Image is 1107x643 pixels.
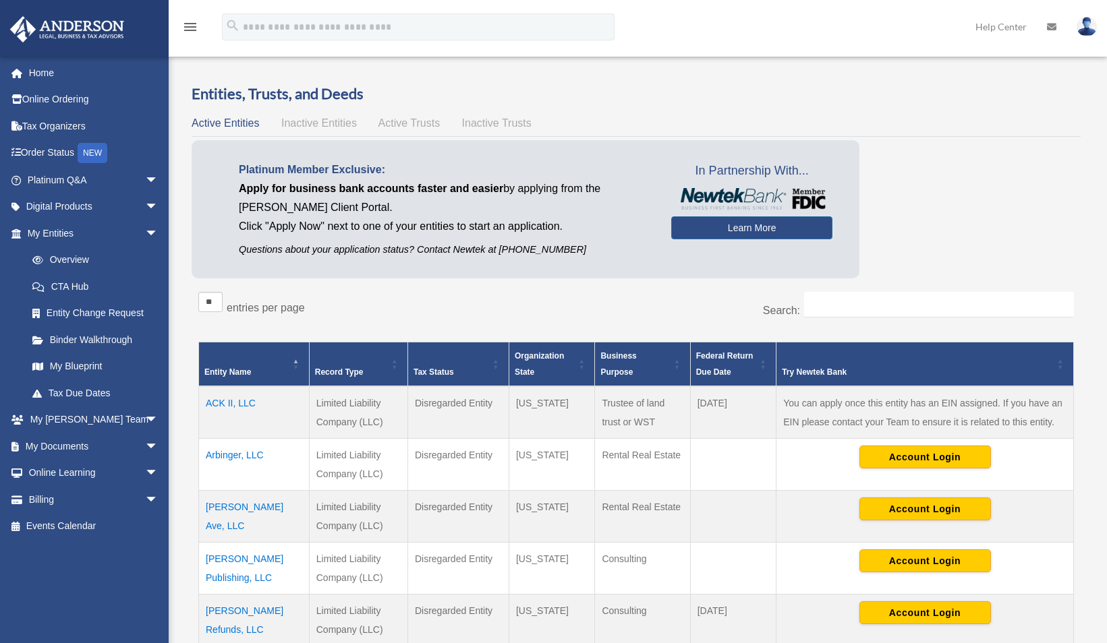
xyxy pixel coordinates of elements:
a: My [PERSON_NAME] Teamarrow_drop_down [9,406,179,433]
span: Active Entities [192,117,259,129]
p: Click "Apply Now" next to one of your entities to start an application. [239,217,651,236]
label: Search: [763,305,800,316]
p: by applying from the [PERSON_NAME] Client Portal. [239,179,651,217]
a: menu [182,24,198,35]
td: Disregarded Entity [407,542,509,594]
div: NEW [78,143,107,163]
a: Billingarrow_drop_down [9,486,179,513]
span: arrow_drop_down [145,486,172,514]
span: arrow_drop_down [145,166,172,194]
span: Record Type [315,367,364,377]
span: Business Purpose [600,351,636,377]
img: Anderson Advisors Platinum Portal [6,16,128,42]
span: Active Trusts [378,117,441,129]
th: Tax Status: Activate to sort [407,342,509,386]
td: [PERSON_NAME] Publishing, LLC [199,542,310,594]
a: Online Ordering [9,86,179,113]
td: Limited Liability Company (LLC) [309,490,407,542]
a: Tax Organizers [9,113,179,140]
img: NewtekBankLogoSM.png [678,188,826,210]
span: Tax Status [414,367,454,377]
span: In Partnership With... [671,160,832,182]
label: entries per page [227,302,305,313]
a: Entity Change Request [19,300,172,327]
a: Home [9,59,179,86]
a: Account Login [859,554,991,565]
a: Account Login [859,502,991,513]
td: Disregarded Entity [407,386,509,439]
td: [US_STATE] [509,438,594,490]
a: Order StatusNEW [9,140,179,167]
td: Arbinger, LLC [199,438,310,490]
span: arrow_drop_down [145,460,172,487]
a: Tax Due Dates [19,379,172,406]
button: Account Login [859,446,991,468]
td: Limited Liability Company (LLC) [309,542,407,594]
a: Overview [19,247,165,274]
i: menu [182,19,198,35]
a: Online Learningarrow_drop_down [9,460,179,487]
span: arrow_drop_down [145,193,172,221]
p: Platinum Member Exclusive: [239,160,651,179]
td: Limited Liability Company (LLC) [309,438,407,490]
button: Account Login [859,497,991,520]
a: My Entitiesarrow_drop_down [9,220,172,247]
td: You can apply once this entity has an EIN assigned. If you have an EIN please contact your Team t... [776,386,1074,439]
a: My Blueprint [19,353,172,380]
td: Rental Real Estate [595,490,690,542]
a: My Documentsarrow_drop_down [9,433,179,460]
td: [US_STATE] [509,542,594,594]
a: CTA Hub [19,273,172,300]
th: Try Newtek Bank : Activate to sort [776,342,1074,386]
span: Federal Return Due Date [696,351,754,377]
span: arrow_drop_down [145,406,172,434]
h3: Entities, Trusts, and Deeds [192,84,1081,104]
td: Consulting [595,542,690,594]
th: Business Purpose: Activate to sort [595,342,690,386]
button: Account Login [859,549,991,572]
th: Entity Name: Activate to invert sorting [199,342,310,386]
th: Organization State: Activate to sort [509,342,594,386]
span: arrow_drop_down [145,433,172,460]
span: Inactive Trusts [462,117,532,129]
span: arrow_drop_down [145,220,172,247]
a: Events Calendar [9,513,179,540]
td: Disregarded Entity [407,490,509,542]
a: Digital Productsarrow_drop_down [9,193,179,220]
p: Questions about your application status? Contact Newtek at [PHONE_NUMBER] [239,241,651,258]
td: Disregarded Entity [407,438,509,490]
td: [US_STATE] [509,386,594,439]
a: Learn More [671,216,832,239]
img: User Pic [1077,17,1097,36]
div: Try Newtek Bank [782,364,1053,380]
i: search [225,18,240,33]
th: Federal Return Due Date: Activate to sort [690,342,776,386]
td: [US_STATE] [509,490,594,542]
td: Trustee of land trust or WST [595,386,690,439]
a: Account Login [859,606,991,617]
td: ACK II, LLC [199,386,310,439]
a: Binder Walkthrough [19,326,172,353]
span: Entity Name [204,367,251,377]
td: [PERSON_NAME] Ave, LLC [199,490,310,542]
td: Rental Real Estate [595,438,690,490]
td: [DATE] [690,386,776,439]
button: Account Login [859,601,991,624]
a: Account Login [859,450,991,461]
span: Apply for business bank accounts faster and easier [239,183,503,194]
span: Organization State [515,351,564,377]
td: Limited Liability Company (LLC) [309,386,407,439]
a: Platinum Q&Aarrow_drop_down [9,166,179,193]
th: Record Type: Activate to sort [309,342,407,386]
span: Inactive Entities [281,117,357,129]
